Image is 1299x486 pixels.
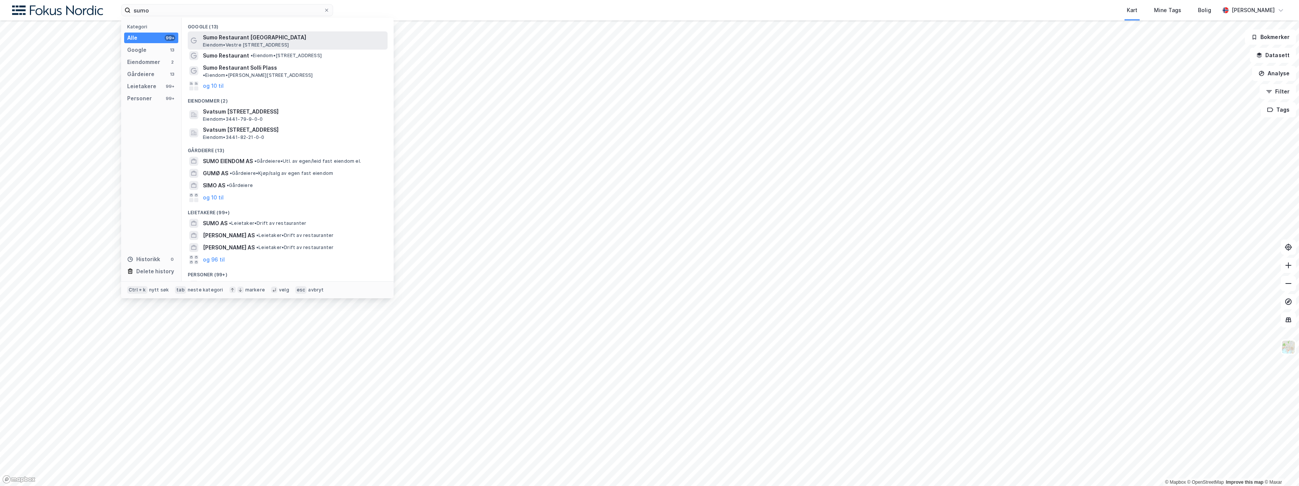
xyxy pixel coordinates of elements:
[127,24,178,30] div: Kategori
[182,18,394,31] div: Google (13)
[203,63,277,72] span: Sumo Restaurant Solli Plass
[1261,450,1299,486] iframe: Chat Widget
[203,81,224,90] button: og 10 til
[203,116,263,122] span: Eiendom • 3441-79-9-0-0
[256,245,259,250] span: •
[256,232,259,238] span: •
[203,255,225,264] button: og 96 til
[1261,450,1299,486] div: Kontrollprogram for chat
[127,45,146,55] div: Google
[149,287,169,293] div: nytt søk
[2,475,36,484] a: Mapbox homepage
[256,232,333,238] span: Leietaker • Drift av restauranter
[188,287,223,293] div: neste kategori
[229,220,231,226] span: •
[169,256,175,262] div: 0
[136,267,174,276] div: Delete history
[251,53,322,59] span: Eiendom • [STREET_ADDRESS]
[203,72,205,78] span: •
[203,134,264,140] span: Eiendom • 3441-82-21-0-0
[230,170,232,176] span: •
[165,95,175,101] div: 99+
[229,220,306,226] span: Leietaker • Drift av restauranter
[227,182,253,188] span: Gårdeiere
[182,92,394,106] div: Eiendommer (2)
[295,286,307,294] div: esc
[308,287,324,293] div: avbryt
[1232,6,1275,15] div: [PERSON_NAME]
[127,94,152,103] div: Personer
[12,5,103,16] img: fokus-nordic-logo.8a93422641609758e4ac.png
[127,255,160,264] div: Historikk
[227,182,229,188] span: •
[1154,6,1181,15] div: Mine Tags
[256,245,333,251] span: Leietaker • Drift av restauranter
[127,70,154,79] div: Gårdeiere
[203,219,227,228] span: SUMO AS
[254,158,361,164] span: Gårdeiere • Utl. av egen/leid fast eiendom el.
[131,5,324,16] input: Søk på adresse, matrikkel, gårdeiere, leietakere eller personer
[203,169,228,178] span: GUMØ AS
[203,231,255,240] span: [PERSON_NAME] AS
[203,107,385,116] span: Svatsum [STREET_ADDRESS]
[1261,102,1296,117] button: Tags
[1281,340,1296,354] img: Z
[279,287,289,293] div: velg
[251,53,253,58] span: •
[203,125,385,134] span: Svatsum [STREET_ADDRESS]
[1127,6,1137,15] div: Kart
[203,72,313,78] span: Eiendom • [PERSON_NAME][STREET_ADDRESS]
[1198,6,1211,15] div: Bolig
[169,71,175,77] div: 13
[203,42,289,48] span: Eiendom • Vestre [STREET_ADDRESS]
[1187,480,1224,485] a: OpenStreetMap
[1250,48,1296,63] button: Datasett
[175,286,186,294] div: tab
[165,35,175,41] div: 99+
[182,142,394,155] div: Gårdeiere (13)
[203,51,249,60] span: Sumo Restaurant
[1252,66,1296,81] button: Analyse
[182,266,394,279] div: Personer (99+)
[127,286,148,294] div: Ctrl + k
[203,157,253,166] span: SUMO EIENDOM AS
[127,58,160,67] div: Eiendommer
[1260,84,1296,99] button: Filter
[1226,480,1263,485] a: Improve this map
[127,82,156,91] div: Leietakere
[169,47,175,53] div: 13
[203,243,255,252] span: [PERSON_NAME] AS
[203,33,385,42] span: Sumo Restaurant [GEOGRAPHIC_DATA]
[1245,30,1296,45] button: Bokmerker
[203,181,225,190] span: SIMO AS
[203,193,224,202] button: og 10 til
[165,83,175,89] div: 99+
[1165,480,1186,485] a: Mapbox
[127,33,137,42] div: Alle
[182,204,394,217] div: Leietakere (99+)
[254,158,257,164] span: •
[245,287,265,293] div: markere
[230,170,333,176] span: Gårdeiere • Kjøp/salg av egen fast eiendom
[169,59,175,65] div: 2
